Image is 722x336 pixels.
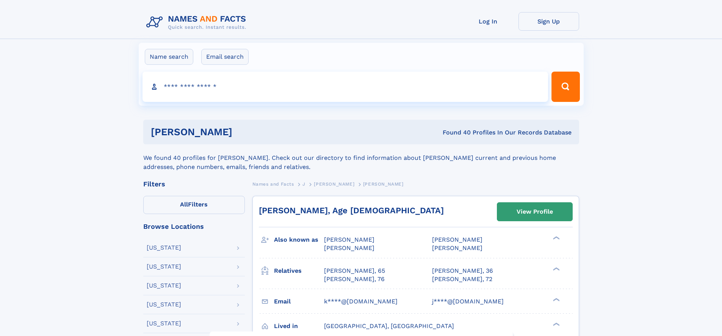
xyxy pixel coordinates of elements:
[147,302,181,308] div: [US_STATE]
[274,233,324,246] h3: Also known as
[143,181,245,188] div: Filters
[314,179,354,189] a: [PERSON_NAME]
[274,264,324,277] h3: Relatives
[551,236,560,241] div: ❯
[302,181,305,187] span: J
[551,266,560,271] div: ❯
[324,236,374,243] span: [PERSON_NAME]
[147,283,181,289] div: [US_STATE]
[147,264,181,270] div: [US_STATE]
[324,322,454,330] span: [GEOGRAPHIC_DATA], [GEOGRAPHIC_DATA]
[274,320,324,333] h3: Lived in
[432,275,492,283] a: [PERSON_NAME], 72
[551,322,560,327] div: ❯
[302,179,305,189] a: J
[432,244,482,252] span: [PERSON_NAME]
[143,12,252,33] img: Logo Names and Facts
[324,267,385,275] a: [PERSON_NAME], 65
[551,297,560,302] div: ❯
[497,203,572,221] a: View Profile
[143,196,245,214] label: Filters
[517,203,553,220] div: View Profile
[314,181,354,187] span: [PERSON_NAME]
[145,49,193,65] label: Name search
[151,127,338,137] h1: [PERSON_NAME]
[252,179,294,189] a: Names and Facts
[147,245,181,251] div: [US_STATE]
[143,223,245,230] div: Browse Locations
[363,181,404,187] span: [PERSON_NAME]
[143,144,579,172] div: We found 40 profiles for [PERSON_NAME]. Check out our directory to find information about [PERSON...
[147,320,181,327] div: [US_STATE]
[180,201,188,208] span: All
[324,275,385,283] a: [PERSON_NAME], 76
[143,72,548,102] input: search input
[458,12,518,31] a: Log In
[324,244,374,252] span: [PERSON_NAME]
[518,12,579,31] a: Sign Up
[259,206,444,215] a: [PERSON_NAME], Age [DEMOGRAPHIC_DATA]
[274,295,324,308] h3: Email
[432,267,493,275] a: [PERSON_NAME], 36
[201,49,249,65] label: Email search
[337,128,572,137] div: Found 40 Profiles In Our Records Database
[432,236,482,243] span: [PERSON_NAME]
[551,72,579,102] button: Search Button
